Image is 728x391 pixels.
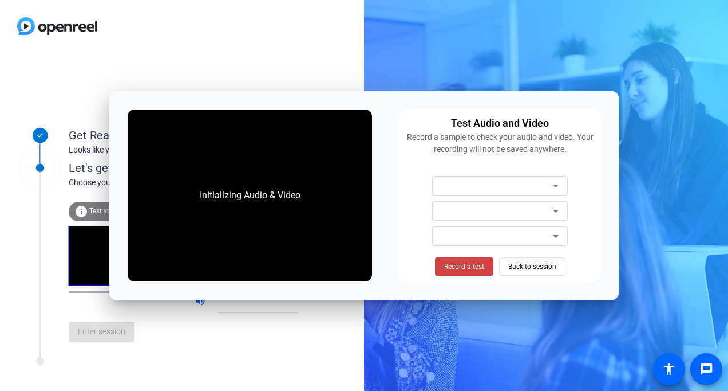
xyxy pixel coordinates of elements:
[188,177,312,214] div: Initializing Audio & Video
[405,131,595,155] div: Record a sample to check your audio and video. Your recording will not be saved anywhere.
[69,144,298,156] div: Looks like you've been invited to join
[662,362,676,376] mat-icon: accessibility
[508,256,556,277] span: Back to session
[699,362,713,376] mat-icon: message
[74,205,88,218] mat-icon: info
[69,177,321,189] div: Choose your settings
[499,257,565,276] button: Back to session
[69,159,321,177] div: Let's get connected.
[435,257,493,276] button: Record a test
[444,261,484,272] span: Record a test
[89,207,169,215] span: Test your audio and video
[451,115,549,131] div: Test Audio and Video
[195,295,208,309] mat-icon: volume_up
[69,127,298,144] div: Get Ready!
